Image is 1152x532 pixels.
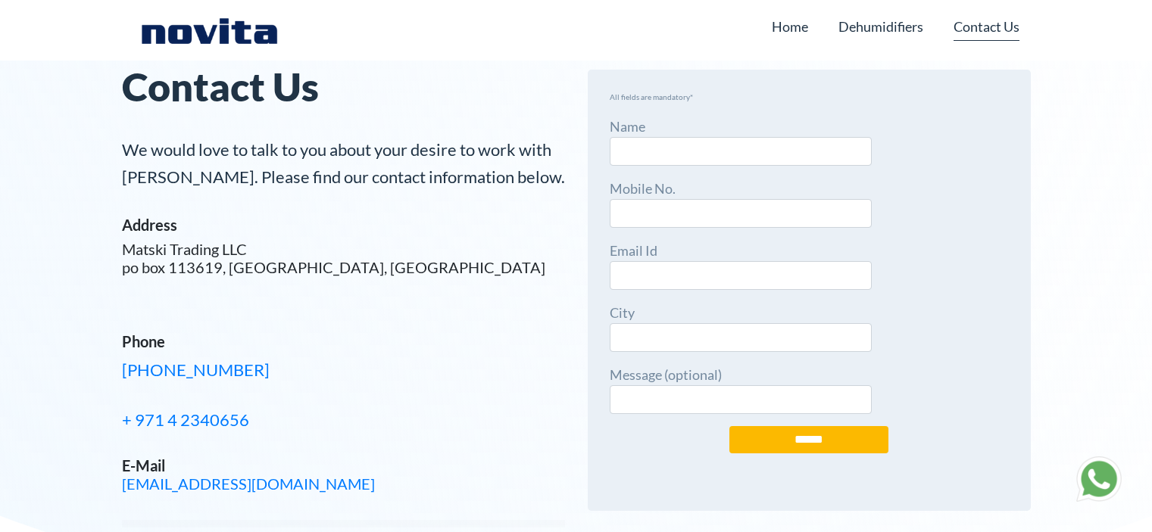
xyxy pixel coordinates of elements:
label: Email Id [610,240,872,290]
a: [PHONE_NUMBER] [122,359,270,380]
input: Name [610,137,872,166]
a: Dehumidifiers [838,12,923,41]
a: Contact Us [954,12,1019,41]
input: City [610,323,872,352]
label: Mobile No. [610,178,872,228]
a: Home [772,12,808,41]
input: Mobile No. [610,199,872,228]
label: Name [610,116,872,166]
img: Novita [133,15,286,45]
input: Message (optional) [610,385,872,414]
strong: Phone [122,332,165,350]
h5: Matski Trading LLC po box 113619, [GEOGRAPHIC_DATA], [GEOGRAPHIC_DATA] [122,240,565,276]
strong: E-Mail [122,456,165,474]
label: Message (optional) [610,364,872,414]
label: City [610,302,872,352]
form: Contact form [610,116,1009,477]
p: We would love to talk to you about your desire to work with [PERSON_NAME]. Please find our contac... [122,136,565,191]
input: Email Id [610,261,872,290]
strong: Address [122,216,177,234]
a: + 971 4 2340656 [122,409,249,430]
strong: Contact Us [122,63,319,110]
p: All fields are mandatory* [610,92,1009,104]
a: [EMAIL_ADDRESS][DOMAIN_NAME] [122,474,375,493]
